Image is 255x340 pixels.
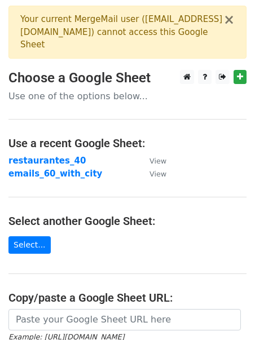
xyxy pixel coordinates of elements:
div: Your current MergeMail user ( [EMAIL_ADDRESS][DOMAIN_NAME] ) cannot access this Google Sheet [20,13,223,51]
a: View [138,156,166,166]
input: Paste your Google Sheet URL here [8,309,241,330]
p: Use one of the options below... [8,90,247,102]
a: View [138,169,166,179]
small: View [150,157,166,165]
small: View [150,170,166,178]
h4: Copy/paste a Google Sheet URL: [8,291,247,304]
button: × [223,13,235,27]
h4: Select another Google Sheet: [8,214,247,228]
a: emails_60_with_city [8,169,102,179]
h3: Choose a Google Sheet [8,70,247,86]
a: Select... [8,236,51,254]
h4: Use a recent Google Sheet: [8,136,247,150]
a: restaurantes_40 [8,156,86,166]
